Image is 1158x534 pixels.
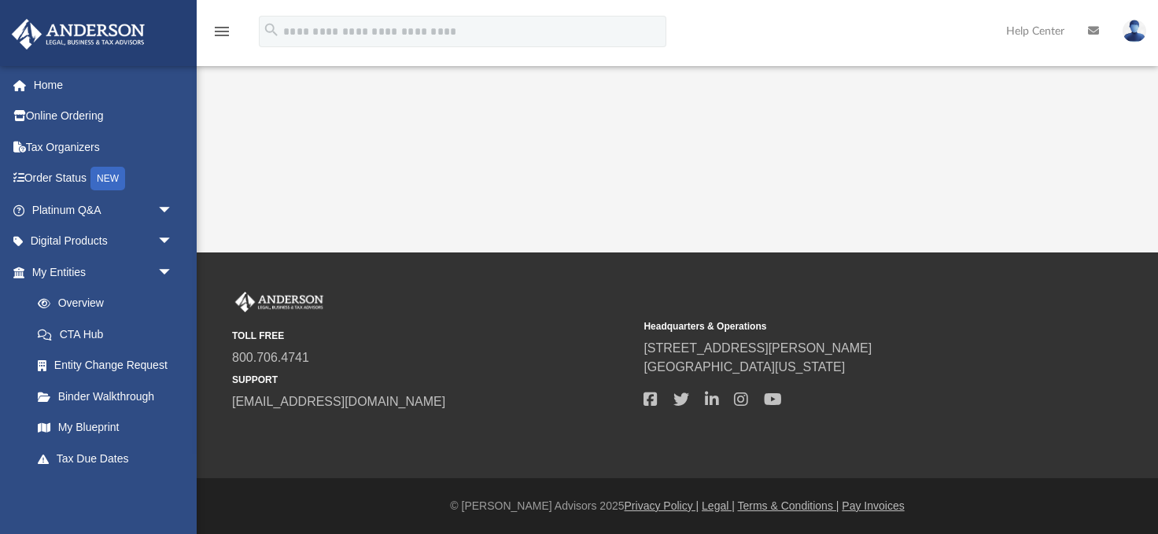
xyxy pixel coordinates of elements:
a: Order StatusNEW [11,163,197,195]
span: arrow_drop_down [157,256,189,289]
small: SUPPORT [232,373,632,387]
a: Terms & Conditions | [738,499,839,512]
i: menu [212,22,231,41]
a: Binder Walkthrough [22,381,197,412]
a: Privacy Policy | [625,499,699,512]
img: Anderson Advisors Platinum Portal [7,19,149,50]
a: menu [212,30,231,41]
a: 800.706.4741 [232,351,309,364]
a: My [PERSON_NAME] Teamarrow_drop_down [11,474,189,525]
small: TOLL FREE [232,329,632,343]
a: Online Ordering [11,101,197,132]
div: © [PERSON_NAME] Advisors 2025 [197,498,1158,514]
img: User Pic [1123,20,1146,42]
small: Headquarters & Operations [644,319,1044,333]
span: arrow_drop_down [157,226,189,258]
a: Tax Due Dates [22,443,197,474]
a: Legal | [702,499,735,512]
a: [STREET_ADDRESS][PERSON_NAME] [644,341,872,355]
a: [EMAIL_ADDRESS][DOMAIN_NAME] [232,395,445,408]
div: NEW [90,167,125,190]
a: Platinum Q&Aarrow_drop_down [11,194,197,226]
a: Entity Change Request [22,350,197,381]
span: arrow_drop_down [157,474,189,506]
a: My Blueprint [22,412,189,444]
a: Home [11,69,197,101]
span: arrow_drop_down [157,194,189,226]
a: Digital Productsarrow_drop_down [11,226,197,257]
a: CTA Hub [22,319,197,350]
a: My Entitiesarrow_drop_down [11,256,197,288]
a: Tax Organizers [11,131,197,163]
a: [GEOGRAPHIC_DATA][US_STATE] [644,360,845,374]
img: Anderson Advisors Platinum Portal [232,292,326,312]
a: Overview [22,288,197,319]
a: Pay Invoices [842,499,904,512]
i: search [263,21,280,39]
